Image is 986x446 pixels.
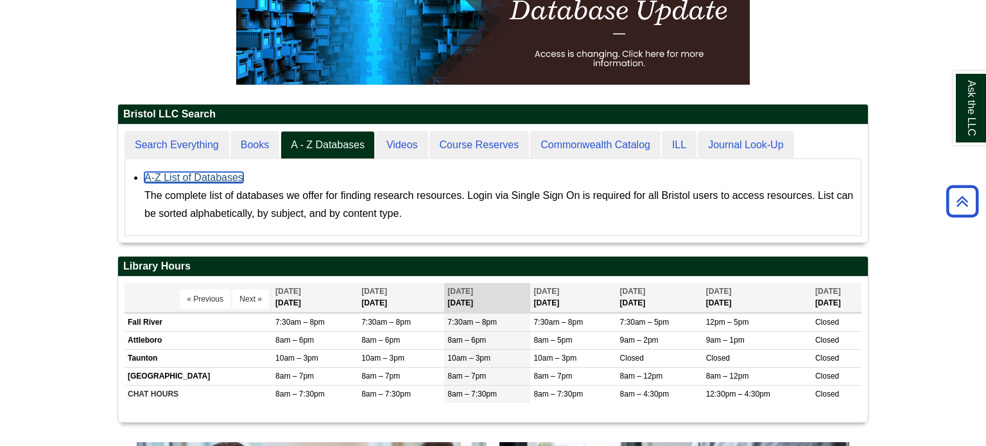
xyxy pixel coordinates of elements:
a: Back to Top [942,193,983,210]
th: [DATE] [530,283,616,312]
div: The complete list of databases we offer for finding research resources. Login via Single Sign On ... [144,187,854,223]
span: 8am – 5pm [533,336,572,345]
span: 8am – 6pm [361,336,400,345]
a: Journal Look-Up [698,131,793,160]
span: Closed [815,372,839,381]
span: 8am – 6pm [447,336,486,345]
a: A - Z Databases [281,131,375,160]
span: 9am – 1pm [706,336,745,345]
span: Closed [815,390,839,399]
span: 8am – 7:30pm [447,390,497,399]
span: 8am – 12pm [620,372,663,381]
span: 10am – 3pm [275,354,318,363]
td: Taunton [125,349,272,367]
a: Commonwealth Catalog [530,131,661,160]
span: Closed [815,354,839,363]
td: Fall River [125,313,272,331]
span: 10am – 3pm [361,354,404,363]
span: 10am – 3pm [533,354,576,363]
span: 8am – 7:30pm [361,390,411,399]
span: 7:30am – 5pm [620,318,670,327]
h2: Bristol LLC Search [118,105,868,124]
span: 9am – 2pm [620,336,659,345]
h2: Library Hours [118,257,868,277]
th: [DATE] [358,283,444,312]
span: 8am – 7pm [447,372,486,381]
a: Search Everything [125,131,229,160]
th: [DATE] [703,283,812,312]
span: Closed [706,354,730,363]
span: Closed [815,318,839,327]
a: ILL [662,131,696,160]
td: Attleboro [125,331,272,349]
span: 7:30am – 8pm [361,318,411,327]
span: 8am – 7pm [275,372,314,381]
span: 10am – 3pm [447,354,490,363]
span: [DATE] [447,287,473,296]
td: [GEOGRAPHIC_DATA] [125,368,272,386]
span: 12:30pm – 4:30pm [706,390,770,399]
span: [DATE] [815,287,841,296]
td: CHAT HOURS [125,386,272,404]
a: Course Reserves [429,131,530,160]
a: A-Z List of Databases [144,172,243,183]
th: [DATE] [812,283,861,312]
th: [DATE] [272,283,358,312]
button: « Previous [180,289,230,309]
span: Closed [815,336,839,345]
span: [DATE] [706,287,732,296]
th: [DATE] [444,283,530,312]
span: 7:30am – 8pm [275,318,325,327]
span: 8am – 7:30pm [533,390,583,399]
span: [DATE] [361,287,387,296]
span: 8am – 7pm [361,372,400,381]
th: [DATE] [617,283,703,312]
span: [DATE] [275,287,301,296]
span: 8am – 7:30pm [275,390,325,399]
span: [DATE] [533,287,559,296]
a: Videos [376,131,428,160]
span: 8am – 6pm [275,336,314,345]
span: 8am – 4:30pm [620,390,670,399]
a: Books [230,131,279,160]
span: 7:30am – 8pm [447,318,497,327]
span: 12pm – 5pm [706,318,749,327]
span: 8am – 7pm [533,372,572,381]
span: Closed [620,354,644,363]
button: Next » [232,289,269,309]
span: 8am – 12pm [706,372,749,381]
span: [DATE] [620,287,646,296]
span: 7:30am – 8pm [533,318,583,327]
